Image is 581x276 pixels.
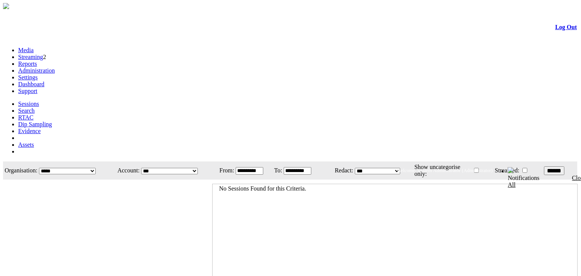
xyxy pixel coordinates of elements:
td: Account: [111,162,140,179]
a: Log Out [555,24,577,30]
td: From: [215,162,235,179]
a: Administration [18,67,55,74]
a: Evidence [18,128,41,134]
a: RTAC [18,114,33,121]
a: Reports [18,60,37,67]
span: 2 [43,54,46,60]
a: Support [18,88,37,94]
a: Sessions [18,101,39,107]
a: Search [18,107,35,114]
a: Dashboard [18,81,44,87]
a: Media [18,47,34,53]
td: To: [272,162,283,179]
span: Welcome, System Administrator (Administrator) [397,167,493,173]
a: Dip Sampling [18,121,52,127]
td: Redact: [320,162,354,179]
a: Assets [18,141,34,148]
img: arrow-3.png [3,3,9,9]
img: bell24.png [508,167,514,173]
a: Settings [18,74,38,81]
div: Notifications [508,175,562,188]
span: No Sessions Found for this Criteria. [219,185,306,192]
a: Streaming [18,54,43,60]
td: Organisation: [4,162,38,179]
